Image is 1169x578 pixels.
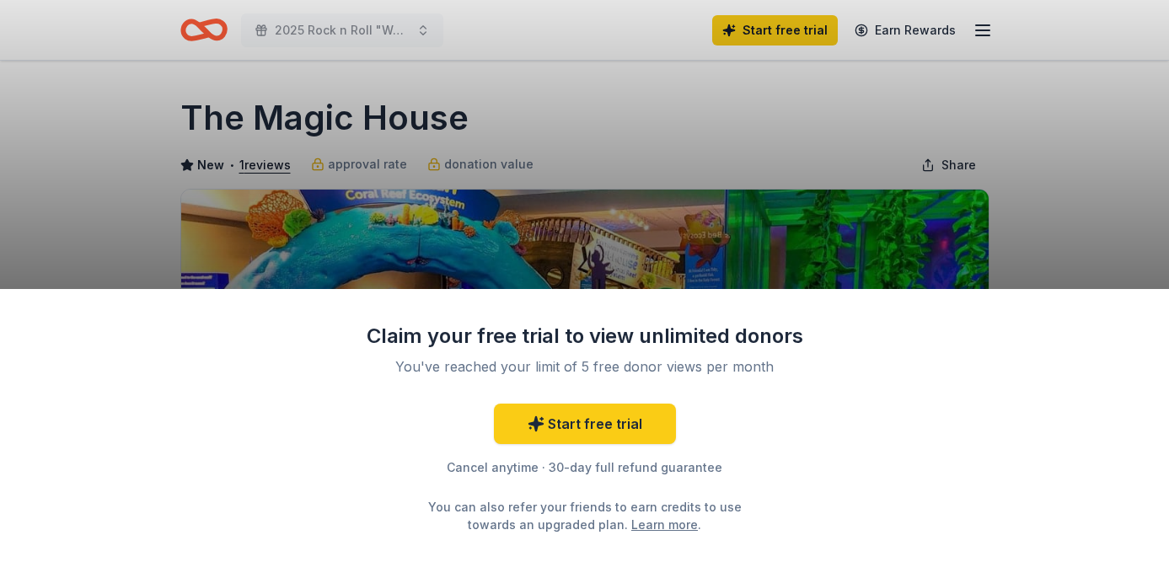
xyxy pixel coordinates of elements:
div: Cancel anytime · 30-day full refund guarantee [366,458,804,478]
a: Start free trial [494,404,676,444]
a: Learn more [631,516,698,533]
div: You've reached your limit of 5 free donor views per month [386,356,784,377]
div: Claim your free trial to view unlimited donors [366,323,804,350]
div: You can also refer your friends to earn credits to use towards an upgraded plan. . [413,498,757,533]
